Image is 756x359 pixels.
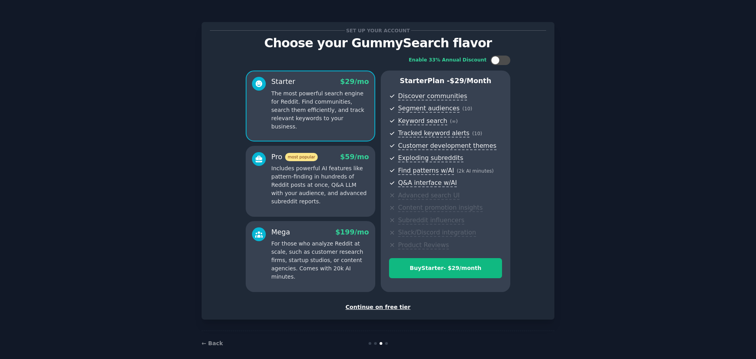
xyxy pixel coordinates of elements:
span: ( 10 ) [472,131,482,136]
span: ( 2k AI minutes ) [457,168,494,174]
div: Starter [271,77,295,87]
span: $ 29 /month [450,77,491,85]
p: For those who analyze Reddit at scale, such as customer research firms, startup studios, or conte... [271,240,369,281]
span: ( ∞ ) [450,119,458,124]
span: Tracked keyword alerts [398,129,469,138]
span: Advanced search UI [398,192,460,200]
span: $ 199 /mo [335,228,369,236]
span: ( 10 ) [462,106,472,112]
span: Discover communities [398,92,467,100]
span: Find patterns w/AI [398,167,454,175]
span: most popular [285,153,318,161]
span: Slack/Discord integration [398,229,476,237]
button: BuyStarter- $29/month [389,258,502,278]
span: $ 59 /mo [340,153,369,161]
div: Mega [271,227,290,237]
div: Continue on free tier [210,303,546,311]
span: Content promotion insights [398,204,483,212]
div: Pro [271,152,318,162]
p: Starter Plan - [389,76,502,86]
span: Subreddit influencers [398,216,464,225]
span: Exploding subreddits [398,154,463,162]
span: Set up your account [345,26,411,35]
div: Buy Starter - $ 29 /month [389,264,502,272]
p: Includes powerful AI features like pattern-finding in hundreds of Reddit posts at once, Q&A LLM w... [271,164,369,206]
span: Keyword search [398,117,447,125]
span: Product Reviews [398,241,449,249]
p: Choose your GummySearch flavor [210,36,546,50]
a: ← Back [202,340,223,346]
div: Enable 33% Annual Discount [409,57,487,64]
p: The most powerful search engine for Reddit. Find communities, search them efficiently, and track ... [271,89,369,131]
span: Segment audiences [398,104,460,113]
span: $ 29 /mo [340,78,369,86]
span: Customer development themes [398,142,497,150]
span: Q&A interface w/AI [398,179,457,187]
